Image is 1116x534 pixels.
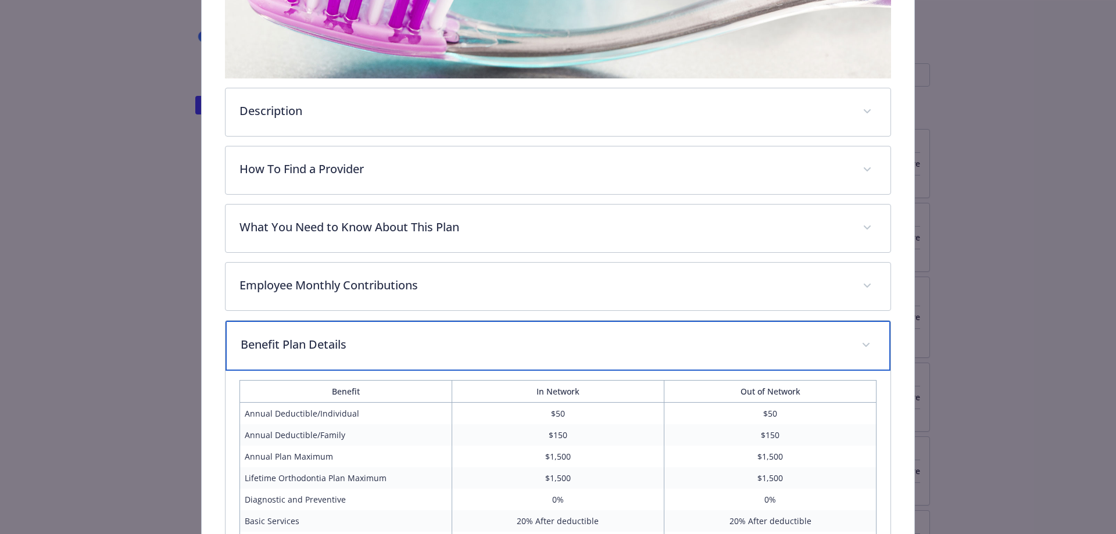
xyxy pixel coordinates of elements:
td: Annual Plan Maximum [239,446,452,467]
div: Description [226,88,891,136]
td: 0% [664,489,877,510]
td: Lifetime Orthodontia Plan Maximum [239,467,452,489]
td: Annual Deductible/Individual [239,403,452,425]
td: 20% After deductible [664,510,877,532]
p: Benefit Plan Details [241,336,848,353]
td: $50 [452,403,664,425]
td: $1,500 [452,446,664,467]
th: Out of Network [664,381,877,403]
td: $1,500 [664,446,877,467]
td: Diagnostic and Preventive [239,489,452,510]
td: 0% [452,489,664,510]
td: $150 [452,424,664,446]
td: Basic Services [239,510,452,532]
td: $50 [664,403,877,425]
td: Annual Deductible/Family [239,424,452,446]
td: $1,500 [664,467,877,489]
div: Employee Monthly Contributions [226,263,891,310]
div: Benefit Plan Details [226,321,891,371]
th: Benefit [239,381,452,403]
div: How To Find a Provider [226,146,891,194]
td: $1,500 [452,467,664,489]
p: How To Find a Provider [239,160,849,178]
td: 20% After deductible [452,510,664,532]
p: What You Need to Know About This Plan [239,218,849,236]
th: In Network [452,381,664,403]
p: Description [239,102,849,120]
div: What You Need to Know About This Plan [226,205,891,252]
td: $150 [664,424,877,446]
p: Employee Monthly Contributions [239,277,849,294]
